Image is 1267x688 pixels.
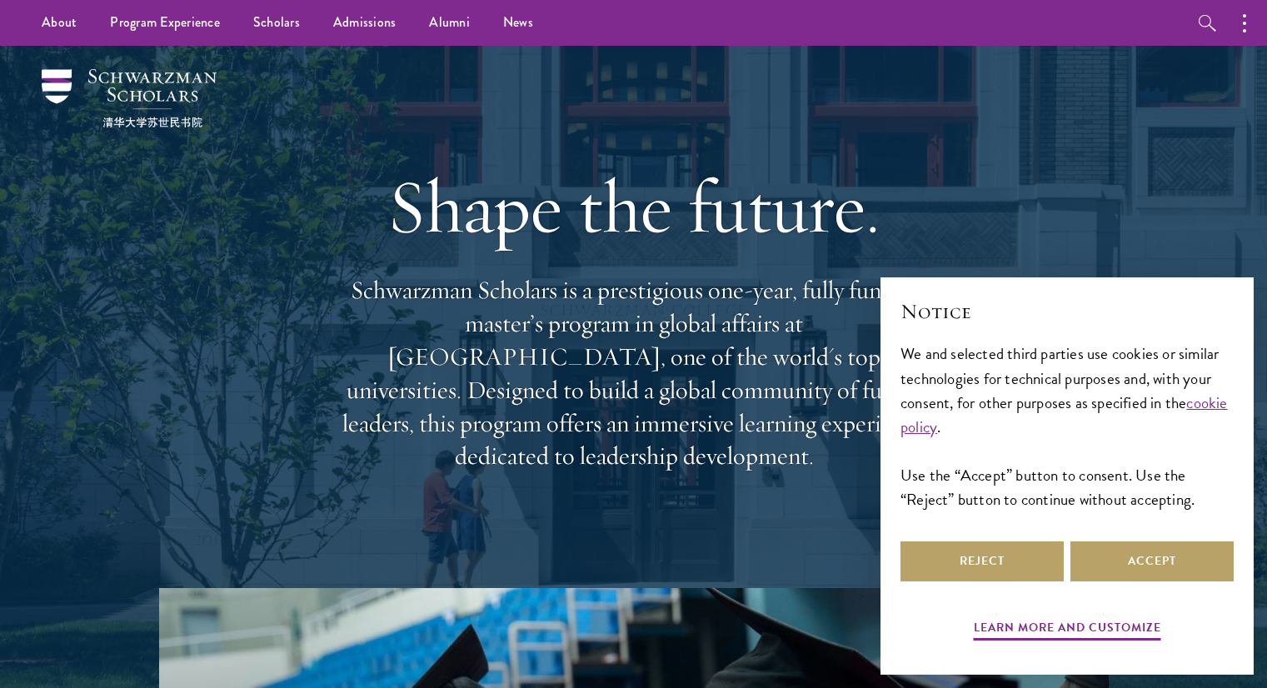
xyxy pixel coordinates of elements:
button: Reject [900,541,1064,581]
h2: Notice [900,297,1234,326]
button: Learn more and customize [974,617,1161,643]
h1: Shape the future. [334,160,934,253]
p: Schwarzman Scholars is a prestigious one-year, fully funded master’s program in global affairs at... [334,274,934,473]
button: Accept [1070,541,1234,581]
img: Schwarzman Scholars [42,69,217,127]
a: cookie policy [900,391,1228,439]
div: We and selected third parties use cookies or similar technologies for technical purposes and, wit... [900,342,1234,511]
